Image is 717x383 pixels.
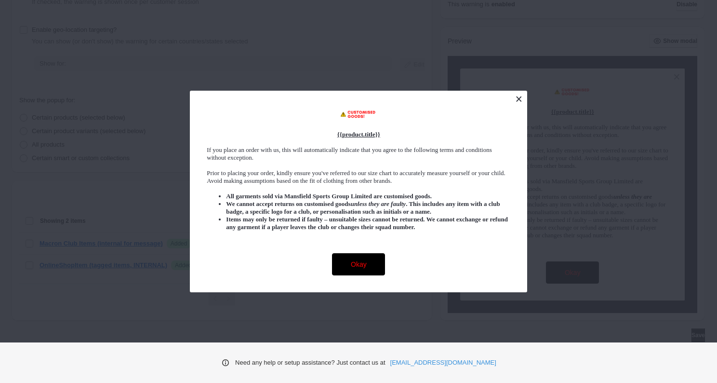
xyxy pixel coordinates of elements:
[226,192,510,200] li: All garments sold via Mansfield Sports Group Limited are customised goods.
[337,131,380,138] strong: {{product.title}}
[207,146,510,162] p: If you place an order with us, this will automatically indicate that you agree to the following t...
[390,358,496,368] a: [EMAIL_ADDRESS][DOMAIN_NAME]
[226,200,510,216] li: We cannot accept returns on customised goods . This includes any item with a club badge, a specif...
[332,253,385,275] button: Okay
[207,169,510,185] p: Prior to placing your order, kindly ensure you've referred to our size chart to accurately measur...
[351,200,406,207] em: unless they are faulty
[226,216,510,231] li: Items may only be returned if faulty – unsuitable sizes cannot be returned. We cannot exchange or...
